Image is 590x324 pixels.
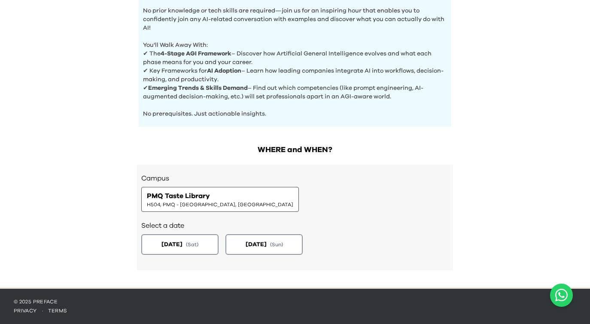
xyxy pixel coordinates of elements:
button: [DATE](Sun) [225,234,303,255]
span: ( Sat ) [186,241,198,248]
p: ✔ – Find out which competencies (like prompt engineering, AI-augmented decision-making, etc.) wil... [143,84,447,101]
b: AI Adoption [207,68,241,74]
p: No prerequisites. Just actionable insights. [143,101,447,118]
h2: Select a date [141,220,449,231]
h2: WHERE and WHEN? [137,144,453,156]
p: You'll Walk Away With: [143,32,447,49]
span: [DATE] [161,240,182,249]
span: ( Sun ) [270,241,283,248]
a: Chat with us on WhatsApp [550,284,573,307]
span: · [37,308,48,313]
h3: Campus [141,173,449,183]
p: ✔ Key Frameworks for – Learn how leading companies integrate AI into workflows, decision-making, ... [143,67,447,84]
span: [DATE] [246,240,267,249]
p: ✔ The – Discover how Artificial General Intelligence evolves and what each phase means for you an... [143,49,447,67]
button: Open WhatsApp chat [550,284,573,307]
b: Emerging Trends & Skills Demand [148,85,248,91]
a: privacy [14,308,37,313]
button: [DATE](Sat) [141,234,219,255]
a: terms [48,308,67,313]
span: H504, PMQ - [GEOGRAPHIC_DATA], [GEOGRAPHIC_DATA] [147,201,293,208]
span: PMQ Taste Library [147,191,210,201]
b: 4-Stage AGI Framework [161,51,231,57]
p: © 2025 Preface [14,298,576,305]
